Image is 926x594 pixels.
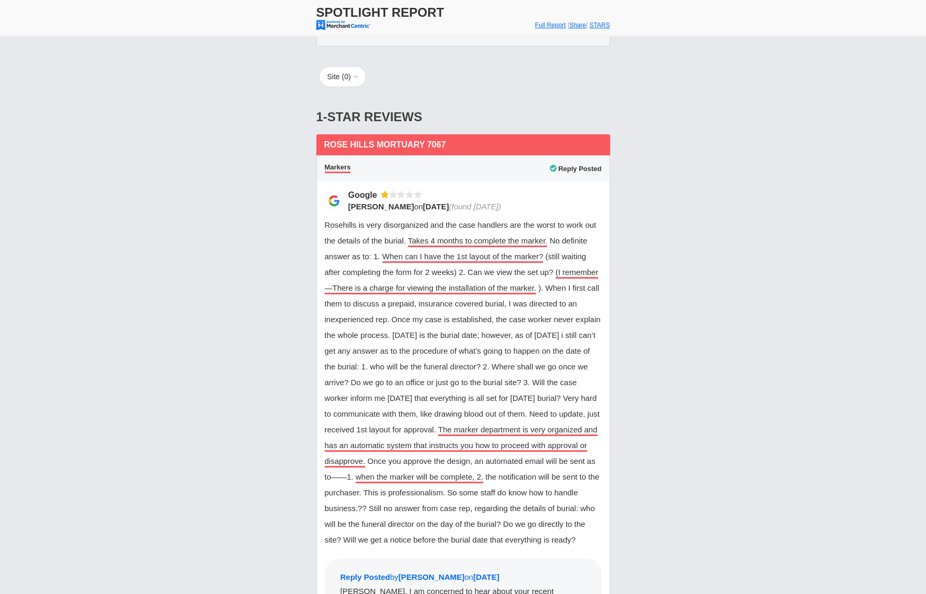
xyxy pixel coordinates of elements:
[348,201,595,212] div: on
[473,572,499,581] span: [DATE]
[398,572,464,581] span: [PERSON_NAME]
[325,163,351,173] span: Markers
[356,472,483,483] span: when the marker will be complete, 2.
[538,283,543,292] span: ).
[325,283,600,324] span: When I first call them to discuss a prepaid, insurance covered burial, I was directed to an inexp...
[325,315,601,371] span: Once my case is established, the case worker never explain the whole process. [DATE] is the buria...
[324,140,446,149] span: Rose Hills Mortuary 7067
[340,572,390,581] span: Reply Posted
[589,22,610,29] a: STARS
[569,22,586,29] a: Share
[408,236,548,247] span: Takes 4 months to complete the marker.
[325,220,597,245] span: Rosehills is very disorganized and the case handlers are the worst to work out the details of the...
[325,362,600,434] span: 2. Where shall we go once we arrive? Do we go to an office or just go to the burial site? 3. Will...
[316,20,370,30] img: mc-powered-by-logo-103.png
[423,202,449,211] span: [DATE]
[344,72,348,81] span: 0
[325,504,595,528] span: Still no answer from case rep, regarding the details of burial: who will be the funeral director ...
[449,202,501,211] span: (found [DATE])
[319,66,366,87] button: Site (0)
[325,192,343,210] img: Google
[325,425,598,468] span: The marker department is very organized and has an automatic system that instructs you how to pro...
[586,22,588,29] span: |
[568,22,569,29] span: |
[325,457,595,481] span: Once you approve the design, an automated email will be sent as to——1.
[340,571,586,585] div: by on
[348,189,381,200] div: Google
[348,202,414,211] span: [PERSON_NAME]
[550,165,601,173] span: Reply Posted
[316,100,610,134] div: 1-Star Reviews
[535,22,566,29] a: Full Report
[382,252,544,263] span: When can I have the 1st layout of the marker?
[325,472,600,513] span: the notification will be sent to the purchaser. This is professionalism. So some staff do know ho...
[370,362,481,371] span: who will be the funeral director?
